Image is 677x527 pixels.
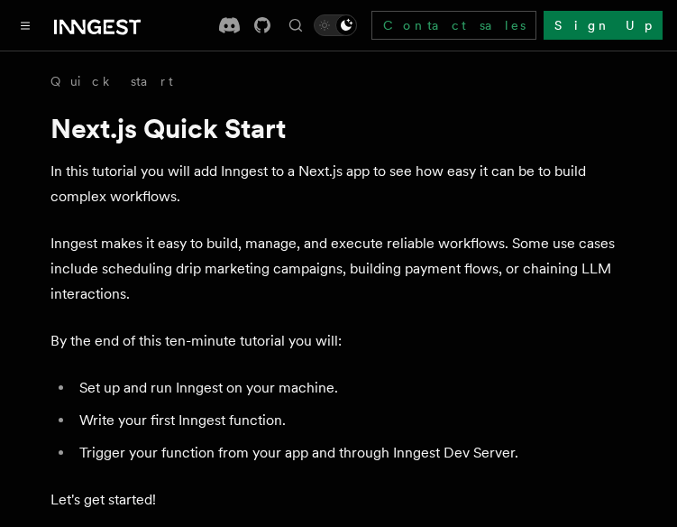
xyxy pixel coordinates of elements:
[74,408,627,433] li: Write your first Inngest function.
[50,159,627,209] p: In this tutorial you will add Inngest to a Next.js app to see how easy it can be to build complex...
[371,11,536,40] a: Contact sales
[14,14,36,36] button: Toggle navigation
[50,487,627,513] p: Let's get started!
[285,14,306,36] button: Find something...
[50,112,627,144] h1: Next.js Quick Start
[50,328,627,354] p: By the end of this ten-minute tutorial you will:
[74,440,627,466] li: Trigger your function from your app and through Inngest Dev Server.
[50,231,627,307] p: Inngest makes it easy to build, manage, and execute reliable workflows. Some use cases include sc...
[314,14,357,36] button: Toggle dark mode
[544,11,663,40] a: Sign Up
[50,72,173,90] a: Quick start
[74,375,627,401] li: Set up and run Inngest on your machine.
